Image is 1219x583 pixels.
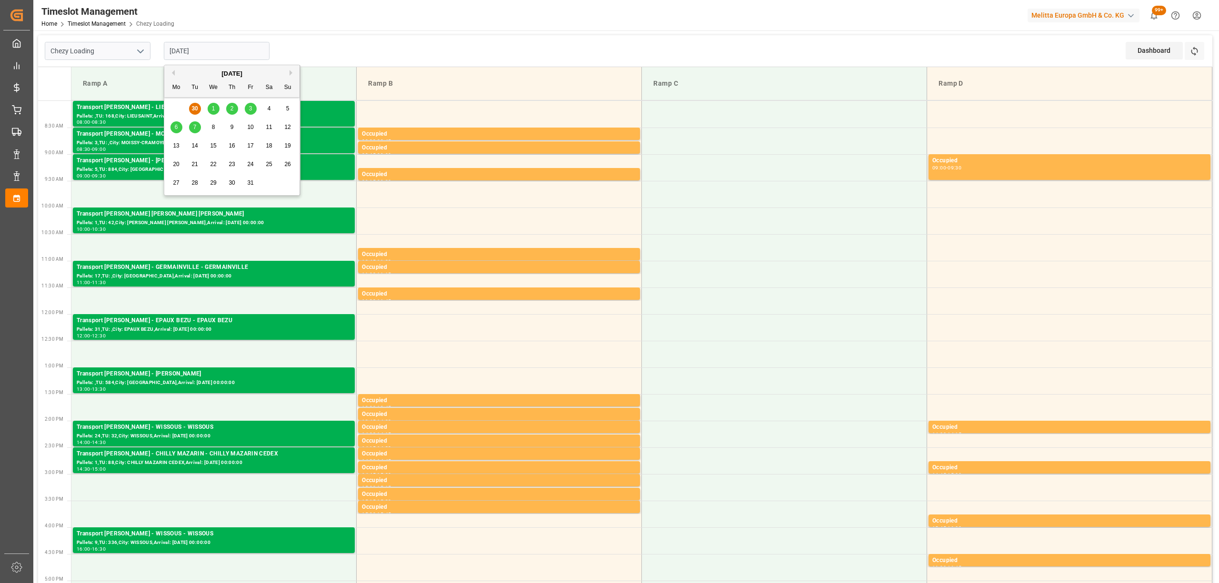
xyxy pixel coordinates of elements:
div: Transport [PERSON_NAME] - [PERSON_NAME] [77,369,351,379]
div: Ramp A [79,75,349,92]
div: Pallets: ,TU: 584,City: [GEOGRAPHIC_DATA],Arrival: [DATE] 00:00:00 [77,379,351,387]
div: 08:45 [362,153,376,157]
div: 15:30 [362,512,376,516]
span: 29 [210,179,216,186]
div: Su [282,82,294,94]
a: Home [41,20,57,27]
div: - [376,259,377,264]
div: 11:30 [92,280,106,285]
div: - [90,120,92,124]
div: 13:00 [77,387,90,391]
button: Help Center [1165,5,1186,26]
div: Pallets: 1,TU: 42,City: [PERSON_NAME] [PERSON_NAME],Arrival: [DATE] 00:00:00 [77,219,351,227]
div: - [946,166,948,170]
div: Choose Tuesday, October 21st, 2025 [189,158,201,170]
div: Dashboard [1126,42,1183,59]
span: 22 [210,161,216,168]
div: 14:30 [362,459,376,463]
div: Occupied [932,156,1207,166]
span: 7 [193,124,197,130]
div: Pallets: 5,TU: 884,City: [GEOGRAPHIC_DATA],Arrival: [DATE] 00:00:00 [77,166,351,174]
div: - [376,153,377,157]
div: We [208,82,220,94]
div: Occupied [932,516,1207,526]
div: Ramp B [364,75,634,92]
div: - [376,272,377,277]
div: 09:30 [92,174,106,178]
div: - [946,473,948,477]
div: 09:30 [948,166,961,170]
span: 4:00 PM [45,523,63,528]
div: Choose Sunday, October 26th, 2025 [282,158,294,170]
div: Choose Monday, October 13th, 2025 [170,140,182,152]
div: Ramp C [649,75,919,92]
div: 13:45 [362,419,376,424]
div: month 2025-10 [167,99,297,192]
button: show 109 new notifications [1143,5,1165,26]
div: Occupied [362,410,636,419]
input: DD-MM-YYYY [164,42,270,60]
span: 2:00 PM [45,416,63,422]
div: 14:45 [932,473,946,477]
div: 11:00 [77,280,90,285]
div: Pallets: 24,TU: 32,City: WISSOUS,Arrival: [DATE] 00:00:00 [77,432,351,440]
div: 16:30 [92,547,106,551]
div: Occupied [362,449,636,459]
div: 14:30 [92,440,106,445]
div: Occupied [362,263,636,272]
div: Choose Tuesday, October 7th, 2025 [189,121,201,133]
span: 25 [266,161,272,168]
div: Choose Thursday, October 16th, 2025 [226,140,238,152]
div: 10:30 [92,227,106,231]
div: Occupied [932,556,1207,565]
span: 11:00 AM [41,257,63,262]
div: Choose Saturday, October 11th, 2025 [263,121,275,133]
span: 8:30 AM [45,123,63,128]
div: Choose Friday, October 3rd, 2025 [245,103,257,115]
a: Timeslot Management [68,20,126,27]
div: - [946,432,948,436]
div: 15:00 [948,473,961,477]
div: 09:00 [77,174,90,178]
div: Occupied [362,476,636,485]
div: - [376,299,377,303]
div: 14:30 [77,467,90,471]
div: 15:00 [377,473,391,477]
div: - [946,565,948,570]
span: 11 [266,124,272,130]
div: Pallets: ,TU: 168,City: LIEUSAINT,Arrival: [DATE] 00:00:00 [77,112,351,120]
span: 31 [247,179,253,186]
div: - [376,432,377,436]
div: 14:30 [377,446,391,450]
span: 27 [173,179,179,186]
div: - [376,499,377,504]
div: 16:45 [948,565,961,570]
span: 24 [247,161,253,168]
div: 09:00 [377,153,391,157]
div: 11:00 [377,259,391,264]
div: 14:45 [377,459,391,463]
div: - [90,280,92,285]
div: - [376,419,377,424]
span: 1:00 PM [45,363,63,368]
span: 1:30 PM [45,390,63,395]
div: Choose Sunday, October 12th, 2025 [282,121,294,133]
div: Timeslot Management [41,4,174,19]
div: 14:00 [932,432,946,436]
span: 12 [284,124,290,130]
div: - [90,174,92,178]
div: 13:45 [377,405,391,410]
div: 11:00 [362,272,376,277]
div: 16:30 [932,565,946,570]
div: 14:45 [362,473,376,477]
div: Tu [189,82,201,94]
div: 12:30 [92,334,106,338]
div: Occupied [932,423,1207,432]
div: Occupied [362,250,636,259]
span: 19 [284,142,290,149]
span: 5 [286,105,290,112]
div: 09:00 [92,147,106,151]
div: 15:00 [362,485,376,490]
div: Choose Sunday, October 19th, 2025 [282,140,294,152]
div: Occupied [362,170,636,179]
